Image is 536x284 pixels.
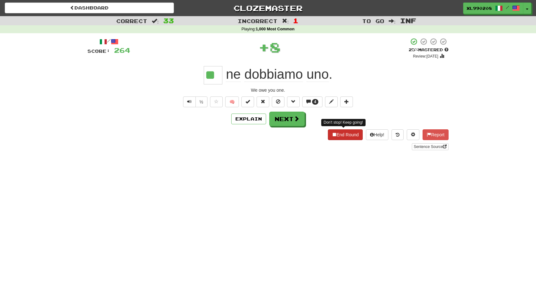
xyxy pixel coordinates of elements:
span: 4 [314,100,316,104]
button: Add to collection (alt+a) [340,96,353,107]
div: Text-to-speech controls [182,96,207,107]
div: Don't stop! Keep going! [321,119,366,126]
button: Explain [231,114,266,124]
span: 1 [293,17,298,24]
button: 🧠 [225,96,239,107]
button: Grammar (alt+g) [287,96,300,107]
button: Help! [366,129,388,140]
a: Sentence Source [412,143,449,150]
span: 25 % [409,47,418,52]
button: Reset to 0% Mastered (alt+r) [257,96,269,107]
span: . [222,67,333,82]
button: Play sentence audio (ctl+space) [183,96,196,107]
button: 4 [302,96,323,107]
span: To go [362,18,384,24]
button: Round history (alt+y) [392,129,404,140]
div: / [87,38,130,46]
span: 264 [114,46,130,54]
span: Inf [400,17,416,24]
button: Next [269,112,305,126]
strong: 1,000 Most Common [256,27,294,31]
button: End Round [328,129,363,140]
a: XL990208 / [463,3,523,14]
a: Dashboard [5,3,174,13]
button: Report [423,129,449,140]
span: + [258,38,270,57]
span: : [152,18,159,24]
div: Mastered [409,47,449,53]
button: Favorite sentence (alt+f) [210,96,223,107]
span: : [282,18,289,24]
span: Score: [87,48,110,54]
small: Review: [DATE] [413,54,438,59]
button: ½ [195,96,207,107]
a: Clozemaster [183,3,353,14]
span: : [389,18,396,24]
span: dobbiamo [245,67,303,82]
span: uno [307,67,329,82]
span: Correct [116,18,147,24]
span: Incorrect [238,18,278,24]
div: We owe you one. [87,87,449,93]
span: XL990208 [467,5,492,11]
button: Edit sentence (alt+d) [325,96,338,107]
button: Set this sentence to 100% Mastered (alt+m) [241,96,254,107]
span: 8 [270,39,281,55]
span: / [506,5,509,9]
span: 33 [163,17,174,24]
button: Ignore sentence (alt+i) [272,96,284,107]
span: ne [226,67,241,82]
